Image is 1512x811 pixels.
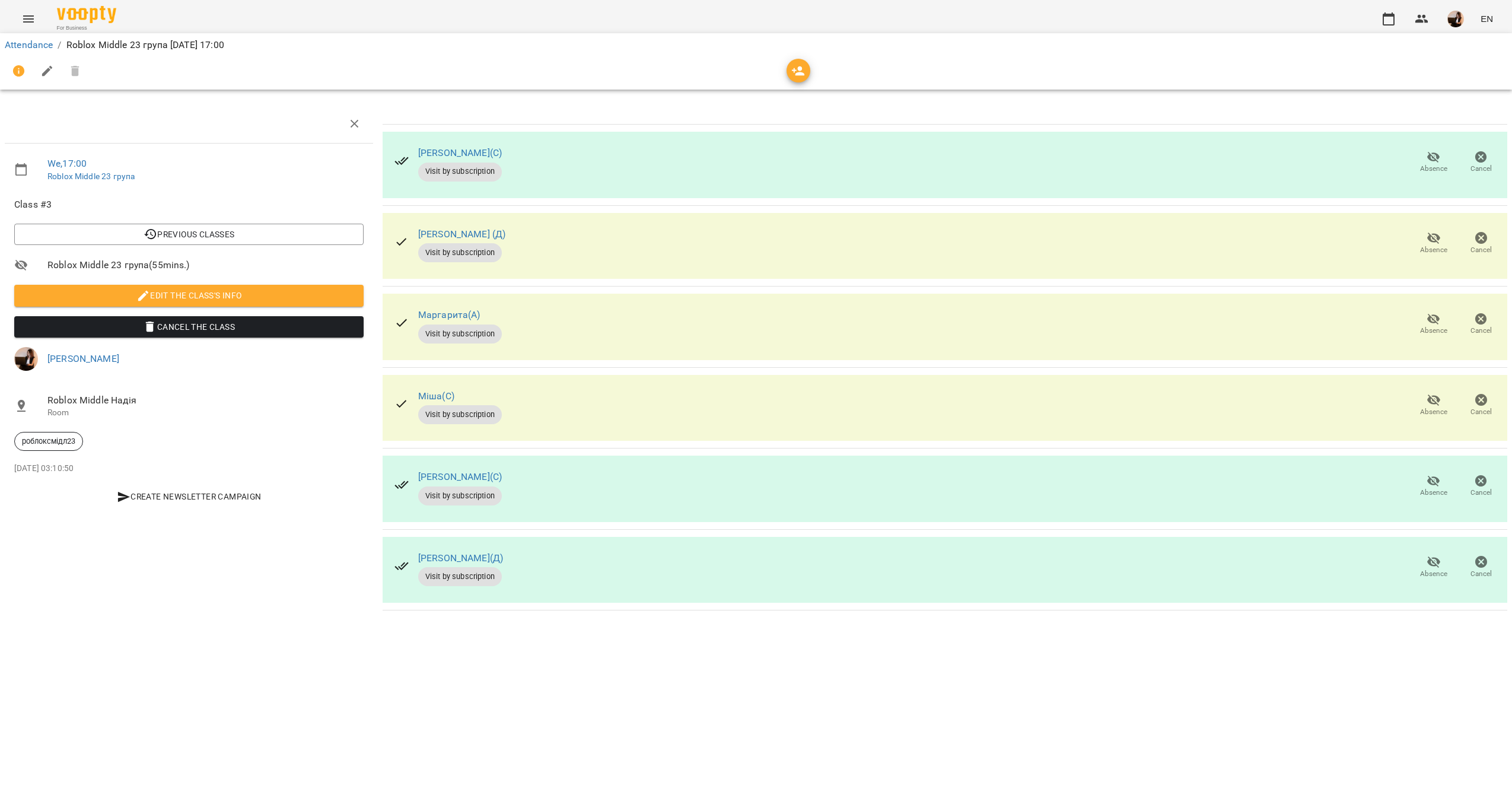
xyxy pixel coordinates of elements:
[1420,488,1447,498] span: Absence
[14,463,364,475] p: [DATE] 03:10:50
[5,39,53,50] a: Attendance
[418,166,502,177] span: Visit by subscription
[5,38,1507,52] nav: breadcrumb
[1420,164,1447,174] span: Absence
[1457,146,1505,179] button: Cancel
[14,486,364,507] button: Create Newsletter Campaign
[14,347,38,371] img: f1c8304d7b699b11ef2dd1d838014dff.jpg
[418,309,480,320] a: Маргарита(А)
[58,38,61,52] li: /
[1410,551,1457,584] button: Absence
[1470,407,1492,417] span: Cancel
[24,320,354,334] span: Cancel the class
[14,285,364,306] button: Edit the class's Info
[418,491,502,501] span: Visit by subscription
[1457,470,1505,503] button: Cancel
[1476,8,1498,30] button: EN
[1410,389,1457,422] button: Absence
[1470,245,1492,255] span: Cancel
[14,432,83,451] div: роблоксмідл23
[1470,488,1492,498] span: Cancel
[1420,407,1447,417] span: Absence
[57,6,116,23] img: Voopty Logo
[14,198,364,212] span: Class #3
[1410,308,1457,341] button: Absence
[1457,389,1505,422] button: Cancel
[47,407,364,419] p: Room
[47,258,364,272] span: Roblox Middle 23 група ( 55 mins. )
[14,316,364,338] button: Cancel the class
[66,38,224,52] p: Roblox Middle 23 група [DATE] 17:00
[1457,227,1505,260] button: Cancel
[1470,569,1492,579] span: Cancel
[418,147,502,158] a: [PERSON_NAME](С)
[1481,12,1493,25] span: EN
[1457,308,1505,341] button: Cancel
[1410,146,1457,179] button: Absence
[14,224,364,245] button: Previous Classes
[1457,551,1505,584] button: Cancel
[47,158,87,169] a: We , 17:00
[1420,569,1447,579] span: Absence
[24,288,354,303] span: Edit the class's Info
[19,489,359,504] span: Create Newsletter Campaign
[1420,326,1447,336] span: Absence
[1420,245,1447,255] span: Absence
[57,24,116,32] span: For Business
[14,5,43,33] button: Menu
[1447,11,1464,27] img: f1c8304d7b699b11ef2dd1d838014dff.jpg
[24,227,354,241] span: Previous Classes
[1470,164,1492,174] span: Cancel
[418,247,502,258] span: Visit by subscription
[1410,470,1457,503] button: Absence
[15,436,82,447] span: роблоксмідл23
[47,393,364,408] span: Roblox Middle Надія
[47,353,119,364] a: [PERSON_NAME]
[47,171,135,181] a: Roblox Middle 23 група
[1410,227,1457,260] button: Absence
[418,471,502,482] a: [PERSON_NAME](С)
[418,228,506,240] a: [PERSON_NAME] (Д)
[418,390,454,402] a: Міша(С)
[418,571,502,582] span: Visit by subscription
[418,409,502,420] span: Visit by subscription
[418,552,503,564] a: [PERSON_NAME](Д)
[1470,326,1492,336] span: Cancel
[418,329,502,339] span: Visit by subscription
